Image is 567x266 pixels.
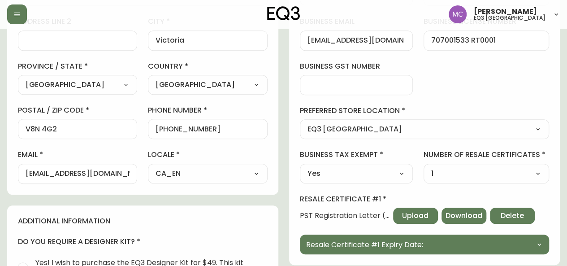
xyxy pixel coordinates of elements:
[474,15,545,21] h5: eq3 [GEOGRAPHIC_DATA]
[300,150,413,160] label: business tax exempt
[441,208,486,224] button: Download
[490,208,535,224] button: Delete
[446,211,482,221] span: Download
[424,150,549,160] label: number of resale certificates
[300,194,535,204] h4: Resale Certificate # 1
[148,150,267,160] label: locale
[300,212,390,220] span: PST Registration Letter (1)_cmffwzqmy92kt0146lxj41hjq.pdf
[393,208,438,224] button: Upload
[449,5,467,23] img: 6dbdb61c5655a9a555815750a11666cc
[474,8,537,15] span: [PERSON_NAME]
[267,6,300,21] img: logo
[148,105,267,115] label: phone number
[18,216,268,226] h4: additional information
[300,235,550,254] button: Resale Certificate #1 Expiry Date:
[300,61,413,71] label: business gst number
[306,239,423,250] span: Resale Certificate #1 Expiry Date:
[300,106,550,116] label: preferred store location
[18,237,268,247] h4: do you require a designer kit?
[501,211,524,221] span: Delete
[18,61,137,71] label: province / state
[402,211,428,221] span: Upload
[18,150,137,160] label: email
[18,105,137,115] label: postal / zip code
[148,61,267,71] label: country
